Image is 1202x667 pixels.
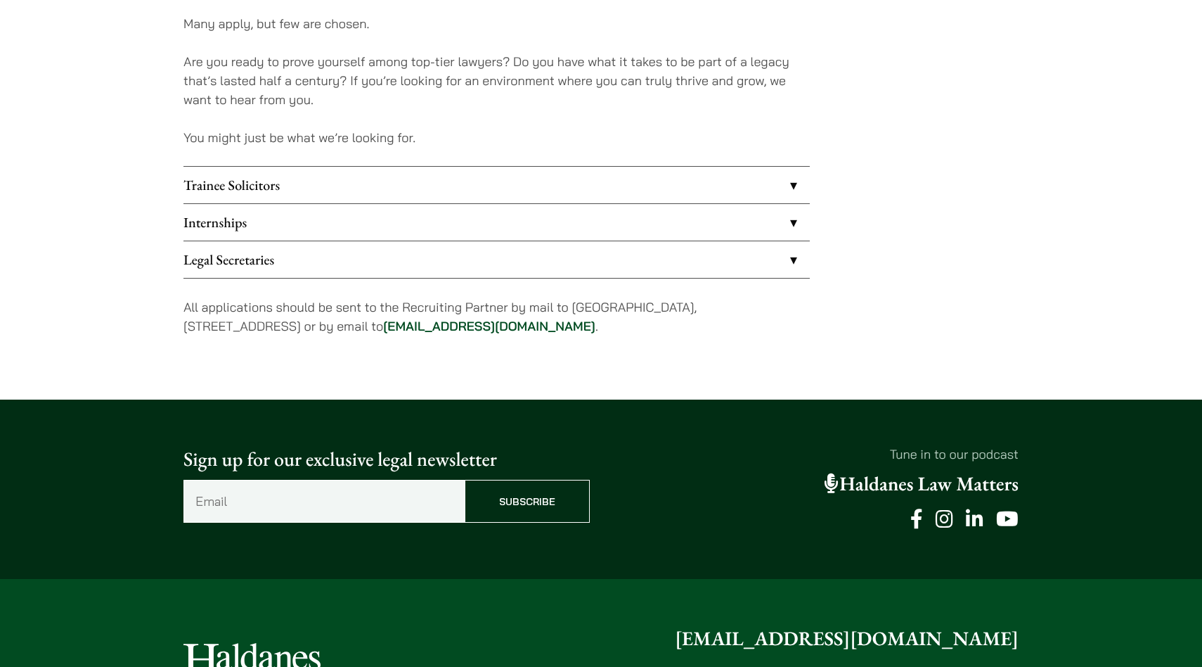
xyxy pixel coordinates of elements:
a: Internships [183,204,810,241]
p: Tune in to our podcast [612,445,1019,464]
a: Haldanes Law Matters [825,471,1019,497]
a: [EMAIL_ADDRESS][DOMAIN_NAME] [383,318,595,334]
a: Trainee Solicitors [183,167,810,203]
p: Are you ready to prove yourself among top-tier lawyers? Do you have what it takes to be part of a... [183,52,810,109]
a: Legal Secretaries [183,241,810,278]
input: Subscribe [465,480,590,523]
a: [EMAIL_ADDRESS][DOMAIN_NAME] [675,626,1019,652]
p: You might just be what we’re looking for. [183,128,810,147]
p: Many apply, but few are chosen. [183,14,810,33]
input: Email [183,480,465,523]
p: Sign up for our exclusive legal newsletter [183,445,590,474]
p: All applications should be sent to the Recruiting Partner by mail to [GEOGRAPHIC_DATA], [STREET_A... [183,298,810,336]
